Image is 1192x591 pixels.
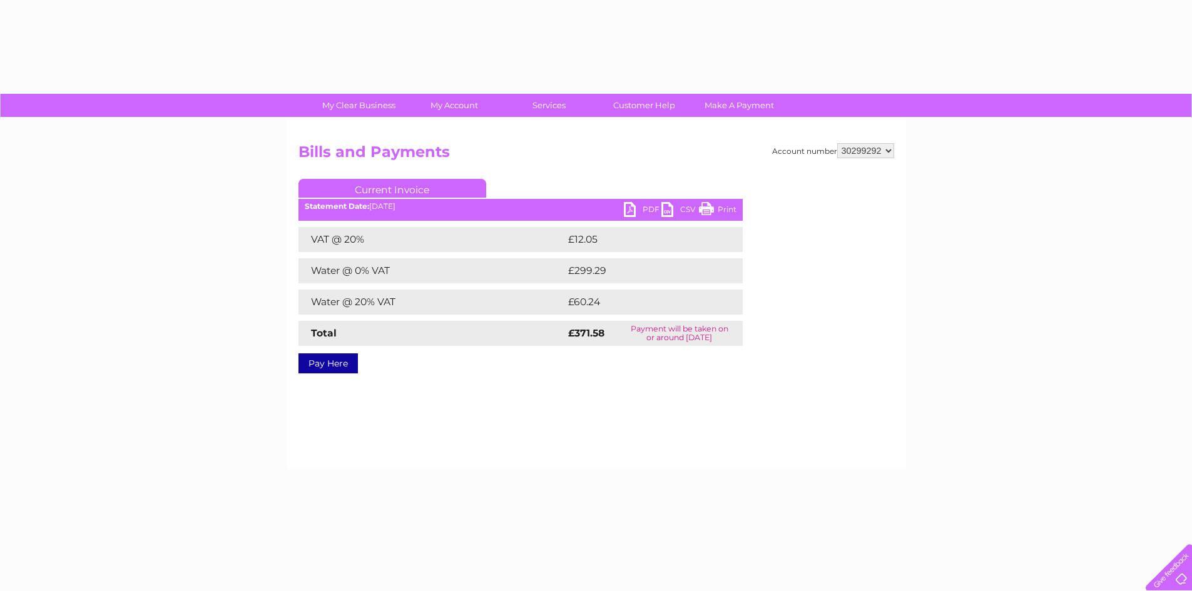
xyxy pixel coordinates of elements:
[298,258,565,283] td: Water @ 0% VAT
[699,202,736,220] a: Print
[616,321,742,346] td: Payment will be taken on or around [DATE]
[402,94,506,117] a: My Account
[298,143,894,167] h2: Bills and Payments
[298,202,743,211] div: [DATE]
[772,143,894,158] div: Account number
[307,94,410,117] a: My Clear Business
[568,327,604,339] strong: £371.58
[497,94,601,117] a: Services
[298,179,486,198] a: Current Invoice
[624,202,661,220] a: PDF
[298,290,565,315] td: Water @ 20% VAT
[565,290,718,315] td: £60.24
[298,353,358,373] a: Pay Here
[593,94,696,117] a: Customer Help
[565,227,716,252] td: £12.05
[305,201,369,211] b: Statement Date:
[565,258,721,283] td: £299.29
[661,202,699,220] a: CSV
[688,94,791,117] a: Make A Payment
[298,227,565,252] td: VAT @ 20%
[311,327,337,339] strong: Total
